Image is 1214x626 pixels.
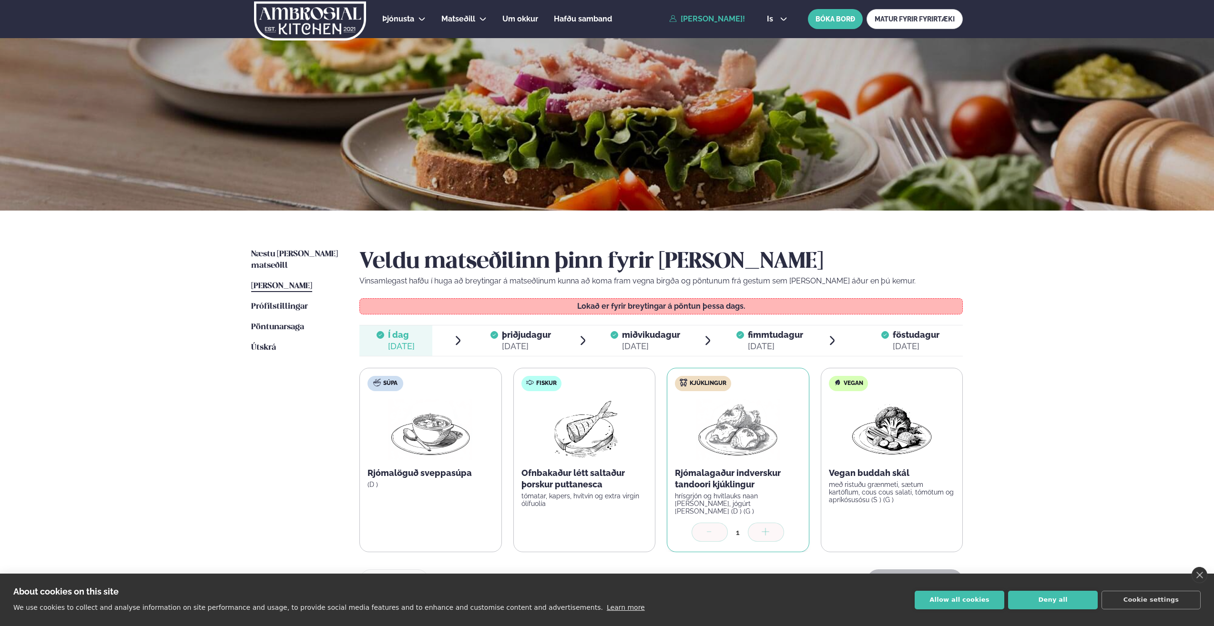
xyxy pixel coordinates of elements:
[441,13,475,25] a: Matseðill
[251,342,276,353] a: Útskrá
[251,281,312,292] a: [PERSON_NAME]
[383,380,398,387] span: Súpa
[253,1,367,40] img: logo
[696,399,780,460] img: Chicken-thighs.png
[893,341,939,352] div: [DATE]
[359,275,963,287] p: Vinsamlegast hafðu í huga að breytingar á matseðlinum kunna að koma fram vegna birgða og pöntunum...
[536,380,557,387] span: Fiskur
[728,527,748,538] div: 1
[502,13,538,25] a: Um okkur
[251,301,308,313] a: Prófílstillingar
[829,481,955,504] p: með ristuðu grænmeti, sætum kartöflum, cous cous salati, tómötum og apríkósusósu (S ) (G )
[675,467,801,490] p: Rjómalagaður indverskur tandoori kjúklingur
[359,249,963,275] h2: Veldu matseðilinn þinn fyrir [PERSON_NAME]
[748,330,803,340] span: fimmtudagur
[373,379,381,386] img: soup.svg
[359,569,429,592] button: Til baka
[388,341,415,352] div: [DATE]
[1192,567,1207,583] a: close
[502,330,551,340] span: þriðjudagur
[441,14,475,23] span: Matseðill
[893,330,939,340] span: föstudagur
[388,329,415,341] span: Í dag
[622,341,680,352] div: [DATE]
[844,380,863,387] span: Vegan
[834,379,841,386] img: Vegan.svg
[622,330,680,340] span: miðvikudagur
[251,323,304,331] span: Pöntunarsaga
[767,15,776,23] span: is
[542,399,626,460] img: Fish.png
[251,282,312,290] span: [PERSON_NAME]
[867,569,963,592] button: [PERSON_NAME]
[759,15,795,23] button: is
[675,492,801,515] p: hrísgrjón og hvítlauks naan [PERSON_NAME], jógúrt [PERSON_NAME] (D ) (G )
[502,14,538,23] span: Um okkur
[607,604,645,611] a: Learn more
[680,379,687,386] img: chicken.svg
[554,13,612,25] a: Hafðu samband
[382,14,414,23] span: Þjónusta
[369,303,953,310] p: Lokað er fyrir breytingar á pöntun þessa dags.
[554,14,612,23] span: Hafðu samband
[521,492,648,507] p: tómatar, kapers, hvítvín og extra virgin ólífuolía
[13,604,603,611] p: We use cookies to collect and analyse information on site performance and usage, to provide socia...
[251,303,308,311] span: Prófílstillingar
[748,341,803,352] div: [DATE]
[915,591,1004,609] button: Allow all cookies
[829,467,955,479] p: Vegan buddah skál
[251,249,340,272] a: Næstu [PERSON_NAME] matseðill
[867,9,963,29] a: MATUR FYRIR FYRIRTÆKI
[382,13,414,25] a: Þjónusta
[850,399,934,460] img: Vegan.png
[13,586,119,596] strong: About cookies on this site
[251,322,304,333] a: Pöntunarsaga
[1102,591,1201,609] button: Cookie settings
[502,341,551,352] div: [DATE]
[526,379,534,386] img: fish.svg
[388,399,472,460] img: Soup.png
[367,481,494,488] p: (D )
[251,343,276,352] span: Útskrá
[1008,591,1098,609] button: Deny all
[808,9,863,29] button: BÓKA BORÐ
[690,380,726,387] span: Kjúklingur
[521,467,648,490] p: Ofnbakaður létt saltaður þorskur puttanesca
[251,250,338,270] span: Næstu [PERSON_NAME] matseðill
[669,15,745,23] a: [PERSON_NAME]!
[367,467,494,479] p: Rjómalöguð sveppasúpa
